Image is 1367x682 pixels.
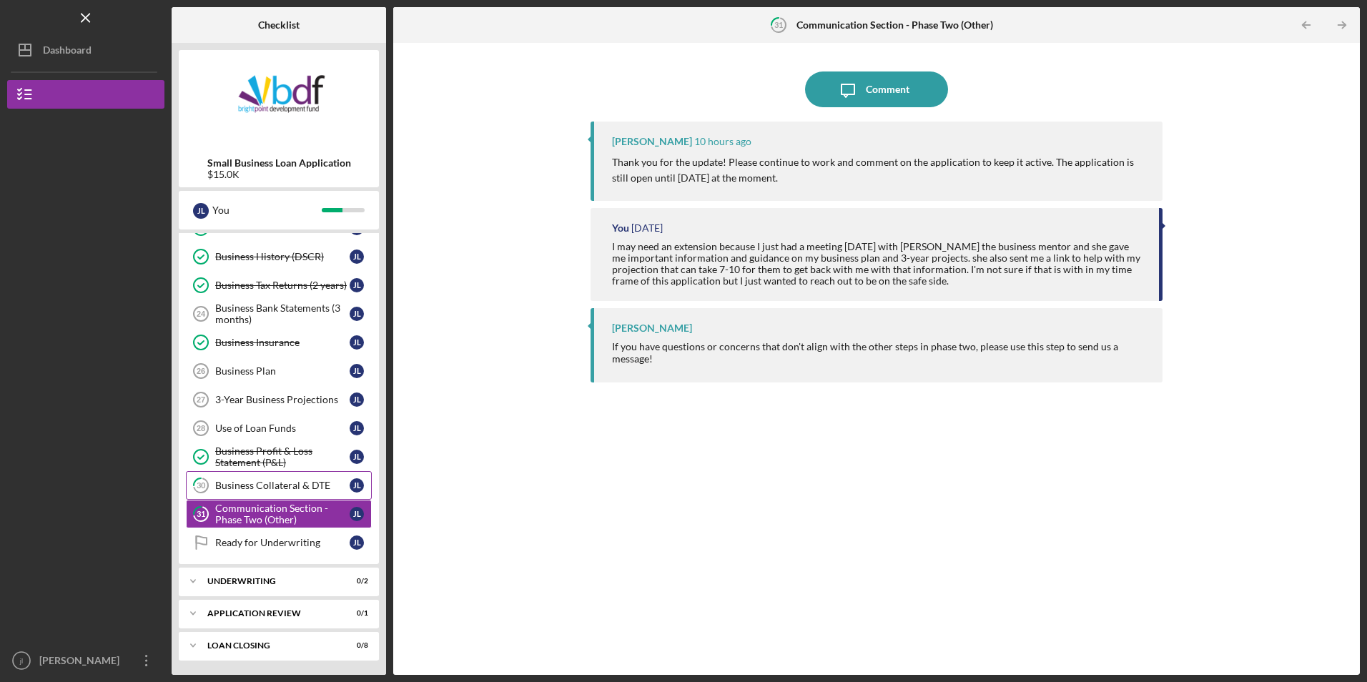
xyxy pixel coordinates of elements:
tspan: 24 [197,310,206,318]
b: Checklist [258,19,300,31]
div: Business Plan [215,365,350,377]
div: 0 / 2 [342,577,368,585]
div: j l [350,478,364,493]
b: Communication Section - Phase Two (Other) [796,19,993,31]
div: Business History (DSCR) [215,251,350,262]
div: j l [350,421,364,435]
div: j l [350,450,364,464]
div: Business Bank Statements (3 months) [215,302,350,325]
div: Use of Loan Funds [215,422,350,434]
div: j l [350,307,364,321]
div: j l [350,335,364,350]
div: j l [350,535,364,550]
tspan: 31 [774,20,783,29]
div: Business Collateral & DTE [215,480,350,491]
button: Dashboard [7,36,164,64]
a: Business Profit & Loss Statement (P&L)jl [186,443,372,471]
a: Business Tax Returns (2 years)jl [186,271,372,300]
a: Business History (DSCR)jl [186,242,372,271]
div: Business Tax Returns (2 years) [215,280,350,291]
div: Communication Section - Phase Two (Other) [215,503,350,525]
div: j l [350,364,364,378]
div: j l [350,278,364,292]
div: Business Insurance [215,337,350,348]
div: Dashboard [43,36,92,68]
div: 0 / 8 [342,641,368,650]
div: [PERSON_NAME] [36,646,129,678]
button: jl[PERSON_NAME] [7,646,164,675]
div: [PERSON_NAME] [612,136,692,147]
div: Application Review [207,609,332,618]
tspan: 26 [197,367,205,375]
a: 24Business Bank Statements (3 months)jl [186,300,372,328]
div: j l [193,203,209,219]
div: 0 / 1 [342,609,368,618]
a: 28Use of Loan Fundsjl [186,414,372,443]
div: You [612,222,629,234]
div: j l [350,507,364,521]
div: Comment [866,71,909,107]
tspan: 28 [197,424,205,433]
div: I may need an extension because I just had a meeting [DATE] with [PERSON_NAME] the business mento... [612,241,1144,287]
div: Loan Closing [207,641,332,650]
div: Underwriting [207,577,332,585]
a: Ready for Underwritingjl [186,528,372,557]
tspan: 27 [197,395,205,404]
div: You [212,198,322,222]
img: Product logo [179,57,379,143]
time: 2025-08-21 13:23 [694,136,751,147]
tspan: 30 [197,481,206,490]
p: Thank you for the update! Please continue to work and comment on the application to keep it activ... [612,154,1148,187]
button: Comment [805,71,948,107]
div: $15.0K [207,169,351,180]
time: 2025-08-20 16:41 [631,222,663,234]
div: If you have questions or concerns that don't align with the other steps in phase two, please use ... [612,341,1148,364]
div: 3-Year Business Projections [215,394,350,405]
div: Ready for Underwriting [215,537,350,548]
a: 30Business Collateral & DTEjl [186,471,372,500]
div: j l [350,249,364,264]
div: j l [350,392,364,407]
text: jl [19,657,23,665]
b: Small Business Loan Application [207,157,351,169]
a: 26Business Planjl [186,357,372,385]
div: [PERSON_NAME] [612,322,692,334]
a: 31Communication Section - Phase Two (Other)jl [186,500,372,528]
a: 273-Year Business Projectionsjl [186,385,372,414]
a: Business Insurancejl [186,328,372,357]
div: Business Profit & Loss Statement (P&L) [215,445,350,468]
tspan: 31 [197,510,205,519]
